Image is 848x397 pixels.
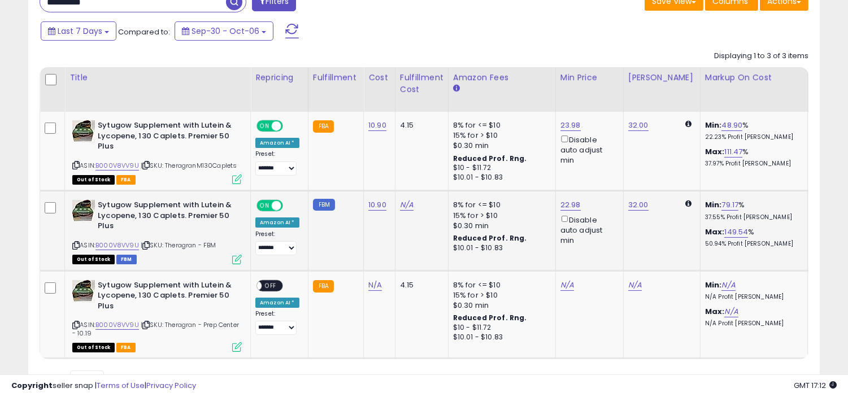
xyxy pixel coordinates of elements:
b: Max: [705,226,725,237]
span: FBA [116,175,136,185]
span: All listings that are currently out of stock and unavailable for purchase on Amazon [72,343,115,352]
a: B000V8VV9U [95,241,139,250]
b: Sytugow Supplement with Lutein & Lycopene, 130 Caplets. Premier 50 Plus [98,200,235,234]
span: Last 7 Days [58,25,102,37]
div: Fulfillment Cost [400,72,443,95]
p: 22.23% Profit [PERSON_NAME] [705,133,799,141]
th: The percentage added to the cost of goods (COGS) that forms the calculator for Min & Max prices. [700,67,807,112]
p: 37.97% Profit [PERSON_NAME] [705,160,799,168]
div: Min Price [560,72,619,84]
a: 10.90 [368,120,386,131]
div: ASIN: [72,280,242,351]
span: All listings that are currently out of stock and unavailable for purchase on Amazon [72,255,115,264]
span: FBM [116,255,137,264]
span: Compared to: [118,27,170,37]
div: Cost [368,72,390,84]
a: B000V8VV9U [95,161,139,171]
div: ASIN: [72,120,242,183]
span: OFF [281,121,299,131]
div: $10 - $11.72 [453,323,547,333]
a: N/A [724,306,738,317]
div: $10.01 - $10.83 [453,333,547,342]
b: Reduced Prof. Rng. [453,313,527,322]
span: 2025-10-14 17:12 GMT [794,380,837,391]
div: $0.30 min [453,141,547,151]
a: B000V8VV9U [95,320,139,330]
span: ON [258,121,272,131]
span: | SKU: Theragran - FBM [141,241,216,250]
div: 8% for <= $10 [453,120,547,130]
div: Title [69,72,246,84]
a: 23.98 [560,120,581,131]
img: 51Q8NmkHvoL._SL40_.jpg [72,120,95,143]
div: $0.30 min [453,221,547,231]
div: $0.30 min [453,300,547,311]
a: 32.00 [628,199,649,211]
b: Min: [705,280,722,290]
div: Amazon AI * [255,217,299,228]
span: OFF [262,281,280,290]
p: N/A Profit [PERSON_NAME] [705,320,799,328]
div: [PERSON_NAME] [628,72,695,84]
a: 79.17 [721,199,738,211]
p: N/A Profit [PERSON_NAME] [705,293,799,301]
small: Amazon Fees. [453,84,460,94]
div: % [705,227,799,248]
div: Displaying 1 to 3 of 3 items [714,51,808,62]
div: 15% for > $10 [453,211,547,221]
a: 149.54 [724,226,748,238]
a: N/A [560,280,574,291]
div: Amazon AI * [255,138,299,148]
img: 51Q8NmkHvoL._SL40_.jpg [72,280,95,303]
div: Markup on Cost [705,72,803,84]
a: Terms of Use [97,380,145,391]
span: Sep-30 - Oct-06 [192,25,259,37]
b: Sytugow Supplement with Lutein & Lycopene, 130 Caplets. Premier 50 Plus [98,120,235,155]
div: $10.01 - $10.83 [453,173,547,182]
strong: Copyright [11,380,53,391]
span: All listings that are currently out of stock and unavailable for purchase on Amazon [72,175,115,185]
a: N/A [368,280,382,291]
div: 4.15 [400,280,440,290]
div: Preset: [255,230,299,256]
b: Max: [705,146,725,157]
div: $10.01 - $10.83 [453,243,547,253]
span: | SKU: Theragran - Prep Center - 10.19 [72,320,239,337]
p: 37.55% Profit [PERSON_NAME] [705,213,799,221]
div: % [705,200,799,221]
b: Reduced Prof. Rng. [453,233,527,243]
b: Min: [705,199,722,210]
a: 10.90 [368,199,386,211]
a: N/A [628,280,642,291]
div: 8% for <= $10 [453,200,547,210]
div: Preset: [255,150,299,176]
a: N/A [400,199,414,211]
div: Amazon Fees [453,72,551,84]
a: Privacy Policy [146,380,196,391]
div: Repricing [255,72,303,84]
a: N/A [721,280,735,291]
p: 50.94% Profit [PERSON_NAME] [705,240,799,248]
span: OFF [281,201,299,211]
a: 48.90 [721,120,742,131]
div: % [705,120,799,141]
b: Max: [705,306,725,317]
div: 15% for > $10 [453,290,547,300]
small: FBA [313,280,334,293]
a: 22.98 [560,199,581,211]
b: Sytugow Supplement with Lutein & Lycopene, 130 Caplets. Premier 50 Plus [98,280,235,315]
small: FBM [313,199,335,211]
span: | SKU: TheragranM130Caplets [141,161,237,170]
a: 111.47 [724,146,742,158]
a: 32.00 [628,120,649,131]
div: Disable auto adjust min [560,133,615,165]
div: Disable auto adjust min [560,213,615,246]
div: $10 - $11.72 [453,163,547,173]
div: 8% for <= $10 [453,280,547,290]
button: Sep-30 - Oct-06 [175,21,273,41]
img: 51Q8NmkHvoL._SL40_.jpg [72,200,95,223]
span: ON [258,201,272,211]
div: 4.15 [400,120,440,130]
b: Min: [705,120,722,130]
div: Amazon AI * [255,298,299,308]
